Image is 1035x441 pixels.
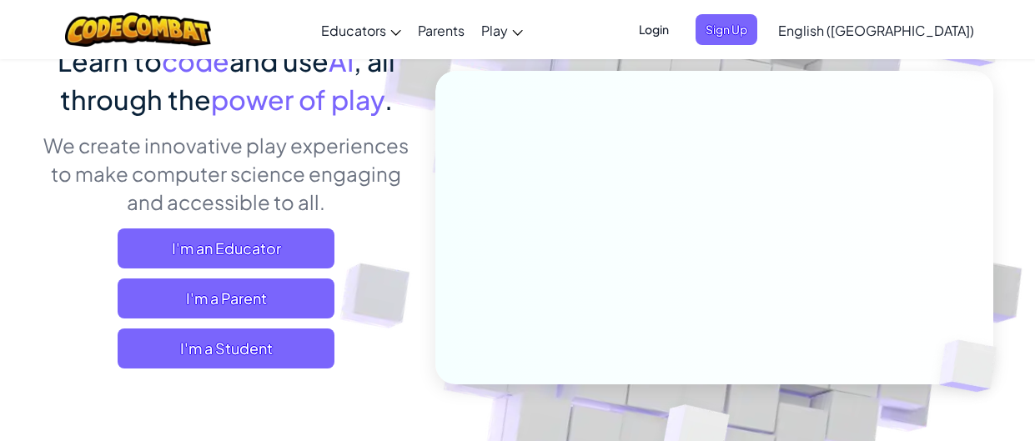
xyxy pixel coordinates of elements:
[778,22,974,39] span: English ([GEOGRAPHIC_DATA])
[118,228,334,268] a: I'm an Educator
[329,44,354,78] span: AI
[162,44,229,78] span: code
[118,328,334,368] button: I'm a Student
[43,131,410,216] p: We create innovative play experiences to make computer science engaging and accessible to all.
[409,8,473,53] a: Parents
[696,14,757,45] button: Sign Up
[229,44,329,78] span: and use
[481,22,508,39] span: Play
[770,8,982,53] a: English ([GEOGRAPHIC_DATA])
[384,83,393,116] span: .
[321,22,386,39] span: Educators
[118,278,334,318] a: I'm a Parent
[58,44,162,78] span: Learn to
[211,83,384,116] span: power of play
[313,8,409,53] a: Educators
[629,14,679,45] button: Login
[473,8,531,53] a: Play
[65,13,211,47] img: CodeCombat logo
